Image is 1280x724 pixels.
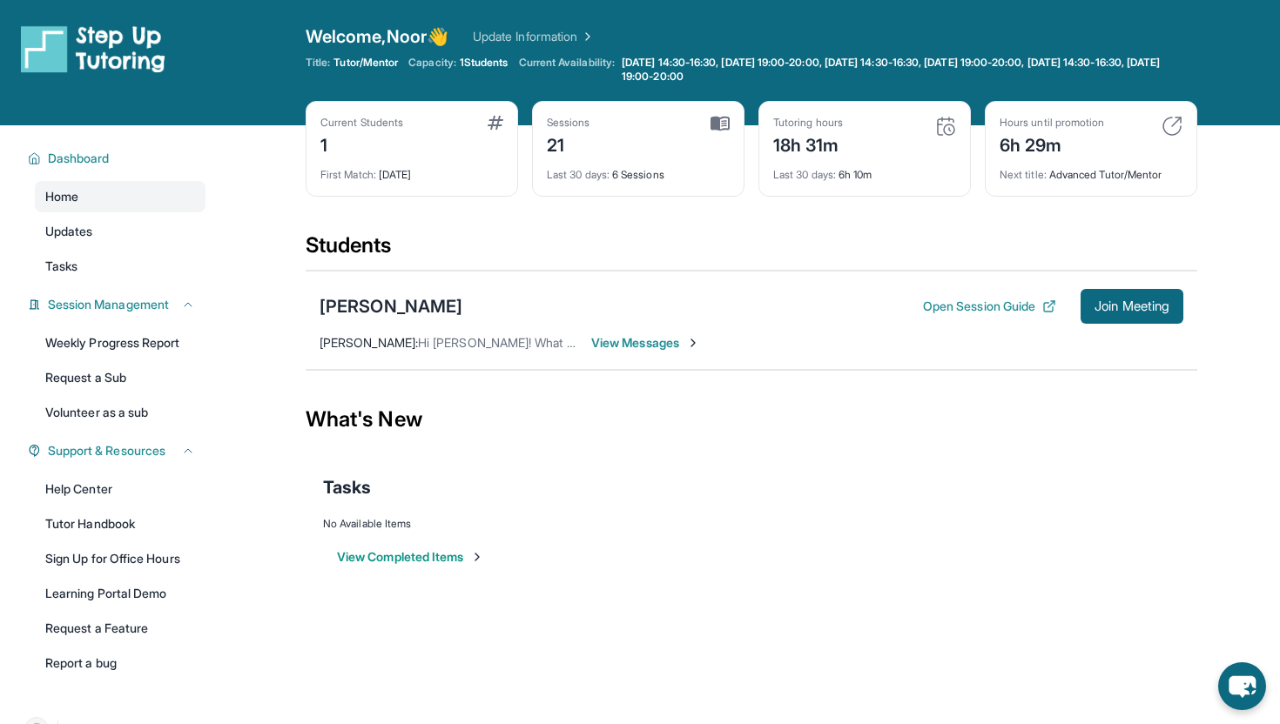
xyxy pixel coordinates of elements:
[48,150,110,167] span: Dashboard
[45,223,93,240] span: Updates
[773,158,956,182] div: 6h 10m
[1095,301,1169,312] span: Join Meeting
[1162,116,1182,137] img: card
[1218,662,1266,710] button: chat-button
[323,475,371,499] span: Tasks
[35,613,205,644] a: Request a Feature
[45,188,78,205] span: Home
[1000,168,1047,181] span: Next title :
[323,517,1180,531] div: No Available Items
[306,231,1197,270] div: Students
[35,181,205,212] a: Home
[320,168,376,181] span: First Match :
[35,578,205,609] a: Learning Portal Demo
[320,294,462,318] div: [PERSON_NAME]
[35,543,205,574] a: Sign Up for Office Hours
[35,647,205,679] a: Report a bug
[337,548,484,566] button: View Completed Items
[488,116,503,130] img: card
[306,56,330,70] span: Title:
[35,508,205,540] a: Tutor Handbook
[711,116,730,131] img: card
[48,442,165,459] span: Support & Resources
[320,130,403,158] div: 1
[618,56,1197,84] a: [DATE] 14:30-16:30, [DATE] 19:00-20:00, [DATE] 14:30-16:30, [DATE] 19:00-20:00, [DATE] 14:30-16:3...
[547,168,610,181] span: Last 30 days :
[460,56,509,70] span: 1 Students
[320,158,503,182] div: [DATE]
[473,28,595,45] a: Update Information
[306,381,1197,458] div: What's New
[591,334,700,352] span: View Messages
[923,298,1056,315] button: Open Session Guide
[547,130,590,158] div: 21
[773,168,836,181] span: Last 30 days :
[41,442,195,459] button: Support & Resources
[35,362,205,393] a: Request a Sub
[35,216,205,247] a: Updates
[577,28,595,45] img: Chevron Right
[408,56,456,70] span: Capacity:
[686,336,700,350] img: Chevron-Right
[547,158,730,182] div: 6 Sessions
[35,397,205,428] a: Volunteer as a sub
[547,116,590,130] div: Sessions
[333,56,398,70] span: Tutor/Mentor
[320,116,403,130] div: Current Students
[519,56,615,84] span: Current Availability:
[35,251,205,282] a: Tasks
[35,473,205,505] a: Help Center
[418,335,749,350] span: Hi [PERSON_NAME]! What day would be best for session 2?
[773,130,843,158] div: 18h 31m
[21,24,165,73] img: logo
[41,296,195,313] button: Session Management
[306,24,448,49] span: Welcome, Noor 👋
[48,296,169,313] span: Session Management
[320,335,418,350] span: [PERSON_NAME] :
[1081,289,1183,324] button: Join Meeting
[622,56,1194,84] span: [DATE] 14:30-16:30, [DATE] 19:00-20:00, [DATE] 14:30-16:30, [DATE] 19:00-20:00, [DATE] 14:30-16:3...
[35,327,205,359] a: Weekly Progress Report
[935,116,956,137] img: card
[1000,116,1104,130] div: Hours until promotion
[1000,158,1182,182] div: Advanced Tutor/Mentor
[45,258,77,275] span: Tasks
[773,116,843,130] div: Tutoring hours
[41,150,195,167] button: Dashboard
[1000,130,1104,158] div: 6h 29m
